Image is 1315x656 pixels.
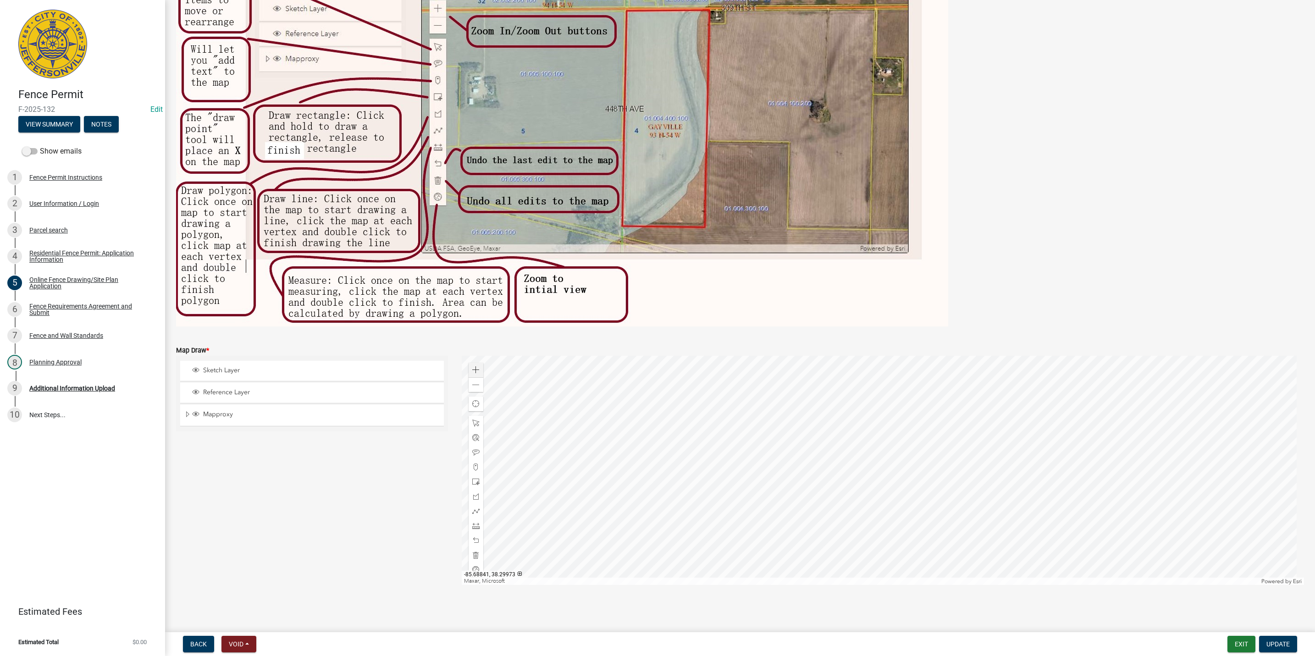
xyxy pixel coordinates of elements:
[84,121,119,128] wm-modal-confirm: Notes
[18,105,147,114] span: F-2025-132
[469,377,483,392] div: Zoom out
[191,410,441,419] div: Mapproxy
[84,116,119,132] button: Notes
[7,302,22,317] div: 6
[7,408,22,422] div: 10
[7,170,22,185] div: 1
[201,366,441,375] span: Sketch Layer
[133,639,147,645] span: $0.00
[1259,636,1297,652] button: Update
[7,249,22,264] div: 4
[18,121,80,128] wm-modal-confirm: Summary
[7,276,22,290] div: 5
[191,366,441,375] div: Sketch Layer
[7,328,22,343] div: 7
[1266,640,1290,648] span: Update
[180,361,444,381] li: Sketch Layer
[191,388,441,397] div: Reference Layer
[462,578,1260,585] div: Maxar, Microsoft
[180,405,444,426] li: Mapproxy
[201,388,441,397] span: Reference Layer
[29,303,150,316] div: Fence Requirements Agreement and Submit
[179,358,445,429] ul: Layer List
[221,636,256,652] button: Void
[7,196,22,211] div: 2
[18,88,158,101] h4: Fence Permit
[201,410,441,419] span: Mapproxy
[469,363,483,377] div: Zoom in
[1293,578,1302,584] a: Esri
[7,381,22,396] div: 9
[7,602,150,621] a: Estimated Fees
[1227,636,1255,652] button: Exit
[29,276,150,289] div: Online Fence Drawing/Site Plan Application
[7,355,22,369] div: 8
[22,146,82,157] label: Show emails
[29,227,68,233] div: Parcel search
[18,639,59,645] span: Estimated Total
[29,359,82,365] div: Planning Approval
[150,105,163,114] wm-modal-confirm: Edit Application Number
[7,223,22,237] div: 3
[180,383,444,403] li: Reference Layer
[184,410,191,420] span: Expand
[29,332,103,339] div: Fence and Wall Standards
[29,200,99,207] div: User Information / Login
[190,640,207,648] span: Back
[29,174,102,181] div: Fence Permit Instructions
[18,116,80,132] button: View Summary
[469,397,483,411] div: Find my location
[176,347,209,354] label: Map Draw
[150,105,163,114] a: Edit
[1259,578,1304,585] div: Powered by
[29,250,150,263] div: Residential Fence Permit: Application Information
[183,636,214,652] button: Back
[229,640,243,648] span: Void
[18,10,87,78] img: City of Jeffersonville, Indiana
[29,385,115,391] div: Additional Information Upload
